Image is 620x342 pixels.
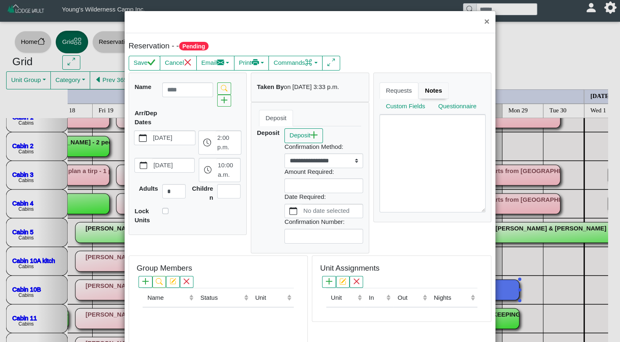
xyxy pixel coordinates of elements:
h5: Group Members [136,264,192,273]
svg: x [184,59,192,66]
svg: search [156,278,162,285]
h5: Unit Assignments [320,264,379,273]
svg: plus [142,278,149,285]
i: on [DATE] 3:33 p.m. [284,83,339,90]
a: Custom Fields [379,98,432,115]
svg: printer fill [252,59,259,66]
a: Questionnaire [432,98,483,115]
div: Out [397,293,420,303]
label: 2:00 p.m. [216,131,241,154]
svg: pencil square [339,278,346,285]
svg: pencil square [170,278,176,285]
svg: plus [326,278,332,285]
svg: clock [204,166,212,174]
label: 10:00 a.m. [216,158,241,181]
svg: calendar [289,207,297,215]
svg: check [148,59,155,66]
h6: Confirmation Number: [284,218,363,226]
button: plus [139,276,152,288]
label: [DATE] [152,158,195,172]
button: Savecheck [129,56,160,71]
button: calendar [285,204,302,218]
svg: clock [203,139,211,146]
button: search [217,82,231,94]
button: arrows angle expand [322,56,340,71]
h6: Confirmation Method: [284,143,363,150]
svg: arrows angle expand [327,59,335,66]
div: Nights [434,293,469,303]
b: Adults [139,185,158,192]
svg: calendar [139,134,147,142]
svg: calendar [140,162,148,169]
b: Taken By [257,83,284,90]
svg: plus [221,97,227,103]
div: Name [148,293,187,303]
svg: x [353,278,360,285]
button: plus [217,95,231,107]
button: plus [322,276,336,288]
div: Unit [255,293,285,303]
label: [DATE] [151,131,195,145]
a: Deposit [259,110,293,126]
button: Commandscommand [268,56,322,71]
svg: command [305,59,313,66]
b: Lock Units [134,207,150,224]
button: search [152,276,166,288]
button: pencil square [336,276,350,288]
button: calendar [135,158,152,172]
button: calendar [134,131,151,145]
svg: x [183,278,190,285]
svg: plus [310,131,318,139]
h5: Reservation - - [129,41,308,51]
div: Unit [331,293,355,303]
b: Name [134,83,151,90]
button: Cancelx [160,56,197,71]
label: No date selected [302,204,363,218]
button: Depositplus [284,128,323,143]
svg: envelope fill [217,59,225,66]
h6: Date Required: [284,193,363,201]
b: Deposit [257,129,279,136]
a: Notes [418,82,449,99]
b: Arr/Dep Dates [134,109,157,126]
svg: search [221,85,227,91]
b: Children [192,185,213,201]
h6: Amount Required: [284,168,363,176]
button: x [180,276,193,288]
button: x [350,276,363,288]
button: clock [199,131,216,154]
button: Emailenvelope fill [196,56,234,71]
button: clock [199,158,216,181]
div: Status [200,293,242,303]
button: Printprinter fill [234,56,269,71]
div: In [369,293,384,303]
button: Close [478,11,495,33]
button: pencil square [166,276,179,288]
a: Requests [379,82,418,99]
